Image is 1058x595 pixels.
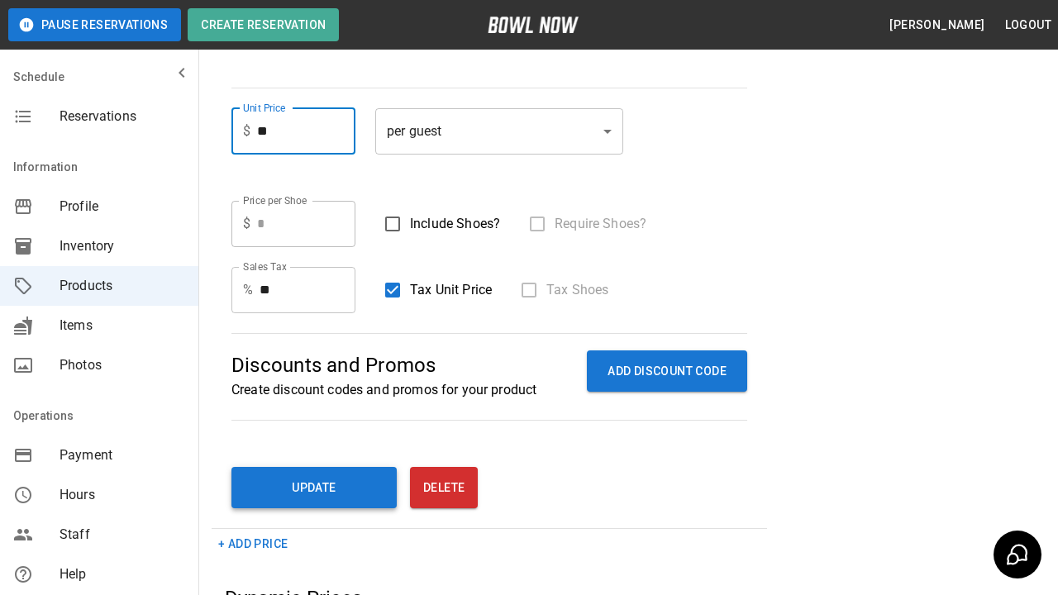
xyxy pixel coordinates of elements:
span: Help [60,564,185,584]
button: ADD DISCOUNT CODE [587,350,747,393]
button: [PERSON_NAME] [883,10,991,40]
span: Reservations [60,107,185,126]
button: Create Reservation [188,8,339,41]
span: Products [60,276,185,296]
button: + Add Price [212,529,294,559]
span: Photos [60,355,185,375]
div: per guest [375,108,623,155]
p: $ [243,121,250,141]
img: logo [488,17,579,33]
p: % [243,280,253,300]
span: Inventory [60,236,185,256]
span: Staff [60,525,185,545]
span: Hours [60,485,185,505]
button: Update [231,467,397,508]
button: Logout [998,10,1058,40]
p: $ [243,214,250,234]
span: Require Shoes? [555,214,646,234]
p: Discounts and Promos [231,350,536,380]
p: Create discount codes and promos for your product [231,380,536,400]
span: Profile [60,197,185,217]
button: Pause Reservations [8,8,181,41]
span: Payment [60,445,185,465]
button: Delete [410,467,478,508]
span: Include Shoes? [410,214,500,234]
span: Tax Unit Price [410,280,492,300]
span: Tax Shoes [546,280,608,300]
span: Items [60,316,185,336]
